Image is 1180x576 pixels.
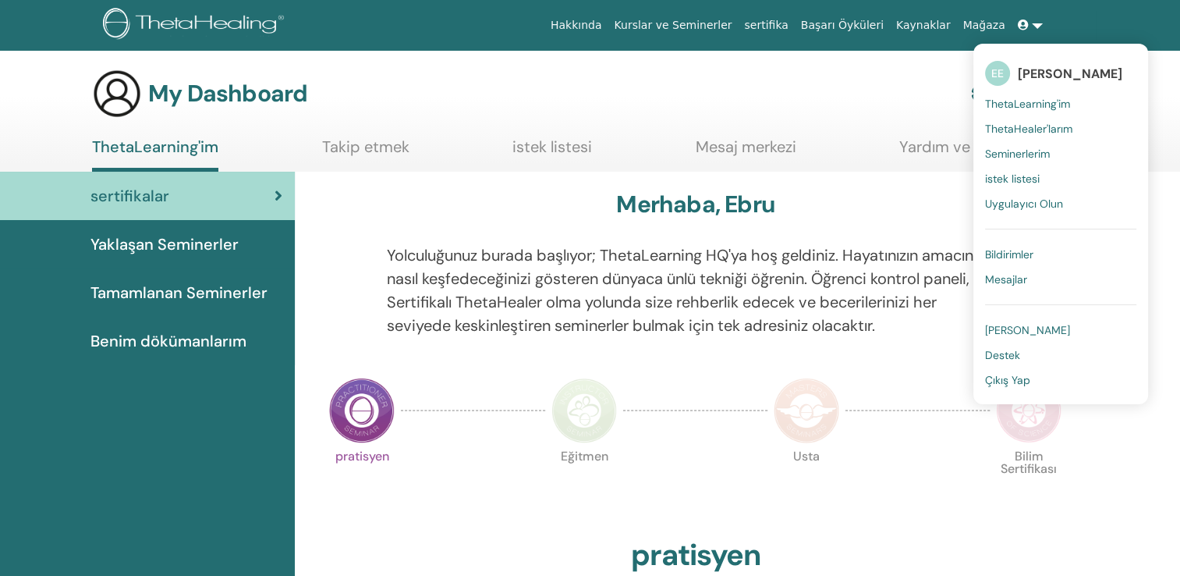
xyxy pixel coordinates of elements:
[90,281,268,304] span: Tamamlanan Seminerler
[985,116,1136,141] a: ThetaHealer'larım
[322,137,409,168] a: Takip etmek
[774,378,839,443] img: Master
[985,55,1136,91] a: EE[PERSON_NAME]
[985,267,1136,292] a: Mesajlar
[985,343,1136,368] a: Destek
[631,538,760,574] h2: pratisyen
[512,137,592,168] a: istek listesi
[971,80,990,107] img: cog.svg
[90,329,246,353] span: Benim dökümanlarım
[985,247,1033,261] span: Bildirimler
[551,378,617,443] img: Instructor
[985,323,1070,337] span: [PERSON_NAME]
[103,8,289,43] img: logo.png
[985,91,1136,116] a: ThetaLearning'im
[544,11,608,40] a: Hakkında
[985,272,1027,286] span: Mesajlar
[985,61,1010,86] span: EE
[551,450,617,516] p: Eğitmen
[899,137,1043,168] a: Yardım ve Kaynaklar
[985,242,1136,267] a: Bildirimler
[90,233,239,256] span: Yaklaşan Seminerler
[90,184,169,208] span: sertifikalar
[696,137,796,168] a: Mesaj merkezi
[985,147,1050,161] span: Seminerlerim
[738,11,794,40] a: sertifika
[616,190,774,219] h3: Merhaba, Ebru
[92,69,142,119] img: generic-user-icon.jpg
[329,378,395,443] img: Practitioner
[985,172,1040,186] span: istek listesi
[329,450,395,516] p: pratisyen
[92,137,218,172] a: ThetaLearning'im
[148,80,307,108] h3: My Dashboard
[1018,66,1122,82] span: [PERSON_NAME]
[608,11,738,40] a: Kurslar ve Seminerler
[985,97,1070,111] span: ThetaLearning'im
[996,450,1061,516] p: Bilim Sertifikası
[774,450,839,516] p: Usta
[985,166,1136,191] a: istek listesi
[985,373,1030,387] span: Çıkış Yap
[985,197,1063,211] span: Uygulayıcı Olun
[956,11,1011,40] a: Mağaza
[985,368,1136,393] a: Çıkış Yap
[795,11,890,40] a: Başarı Öyküleri
[985,348,1020,362] span: Destek
[996,378,1061,443] img: Certificate of Science
[985,191,1136,216] a: Uygulayıcı Olun
[387,244,1004,337] p: Yolculuğunuz burada başlıyor; ThetaLearning HQ'ya hoş geldiniz. Hayatınızın amacını nasıl keşfede...
[985,141,1136,166] a: Seminerlerim
[971,76,1041,111] a: Hesabım
[985,122,1072,136] span: ThetaHealer'larım
[985,318,1136,343] a: [PERSON_NAME]
[890,11,957,40] a: Kaynaklar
